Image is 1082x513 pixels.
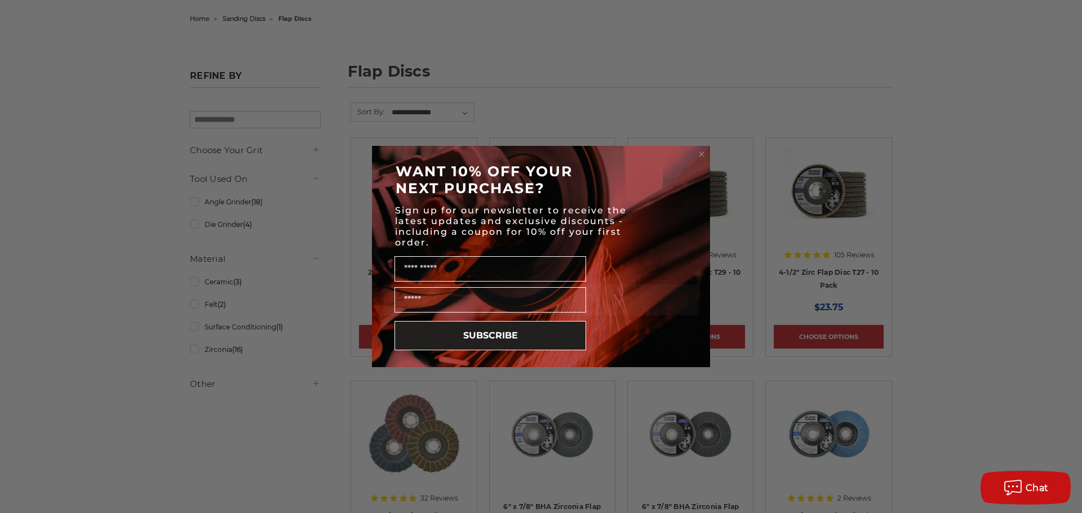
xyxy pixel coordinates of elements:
[394,321,586,350] button: SUBSCRIBE
[696,149,707,160] button: Close dialog
[981,471,1071,505] button: Chat
[396,163,573,197] span: WANT 10% OFF YOUR NEXT PURCHASE?
[395,205,627,248] span: Sign up for our newsletter to receive the latest updates and exclusive discounts - including a co...
[1026,483,1049,493] span: Chat
[394,287,586,313] input: Email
